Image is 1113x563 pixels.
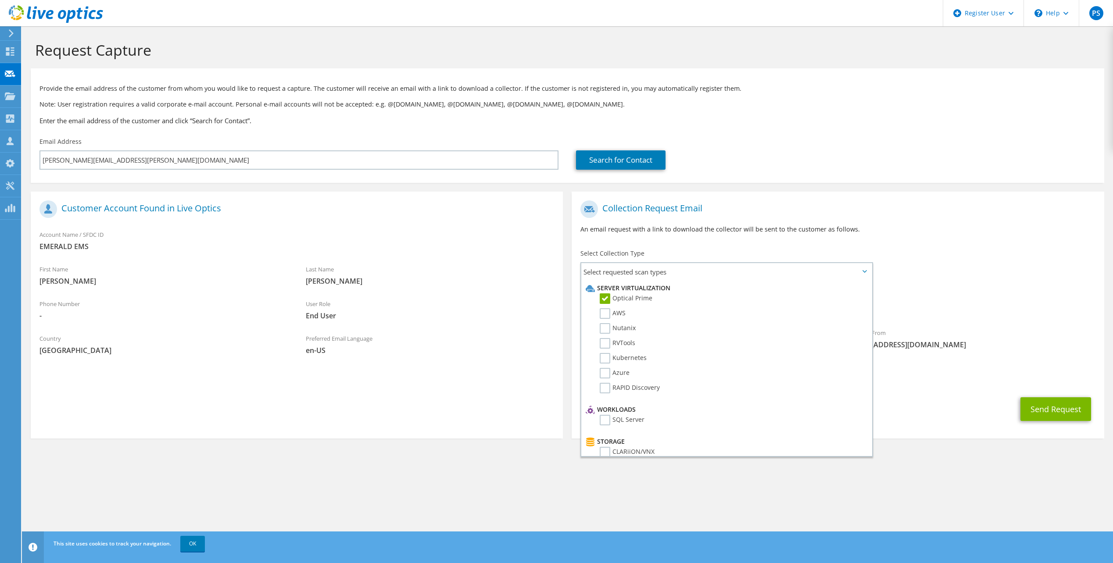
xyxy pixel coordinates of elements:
p: Note: User registration requires a valid corporate e-mail account. Personal e-mail accounts will ... [39,100,1095,109]
label: SQL Server [600,415,644,425]
div: Requested Collections [572,284,1104,319]
span: [PERSON_NAME] [306,276,555,286]
div: Phone Number [31,295,297,325]
p: An email request with a link to download the collector will be sent to the customer as follows. [580,224,1095,234]
a: OK [180,536,205,552]
label: RAPID Discovery [600,383,660,393]
div: First Name [31,260,297,290]
li: Server Virtualization [583,283,867,293]
div: Country [31,329,297,360]
span: End User [306,311,555,321]
h1: Request Capture [35,41,1095,59]
h3: Enter the email address of the customer and click “Search for Contact”. [39,116,1095,125]
label: Optical Prime [600,293,652,304]
label: AWS [600,308,626,319]
h1: Collection Request Email [580,200,1091,218]
div: Preferred Email Language [297,329,563,360]
div: Sender & From [838,324,1104,354]
div: Account Name / SFDC ID [31,225,563,256]
div: Last Name [297,260,563,290]
span: - [39,311,288,321]
p: Provide the email address of the customer from whom you would like to request a capture. The cust... [39,84,1095,93]
label: CLARiiON/VNX [600,447,655,457]
span: en-US [306,346,555,355]
li: Storage [583,436,867,447]
label: Email Address [39,137,82,146]
div: User Role [297,295,563,325]
div: CC & Reply To [572,358,1104,388]
label: Nutanix [600,323,636,334]
h1: Customer Account Found in Live Optics [39,200,550,218]
li: Workloads [583,404,867,415]
label: Azure [600,368,630,378]
label: RVTools [600,338,635,349]
span: [GEOGRAPHIC_DATA] [39,346,288,355]
button: Send Request [1020,397,1091,421]
a: Search for Contact [576,150,666,170]
span: EMERALD EMS [39,242,554,251]
label: Select Collection Type [580,249,644,258]
span: [EMAIL_ADDRESS][DOMAIN_NAME] [847,340,1095,349]
div: To [572,324,838,354]
span: This site uses cookies to track your navigation. [54,540,171,547]
span: [PERSON_NAME] [39,276,288,286]
label: Kubernetes [600,353,647,363]
svg: \n [1034,9,1042,17]
span: Select requested scan types [581,263,871,281]
span: PS [1089,6,1103,20]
